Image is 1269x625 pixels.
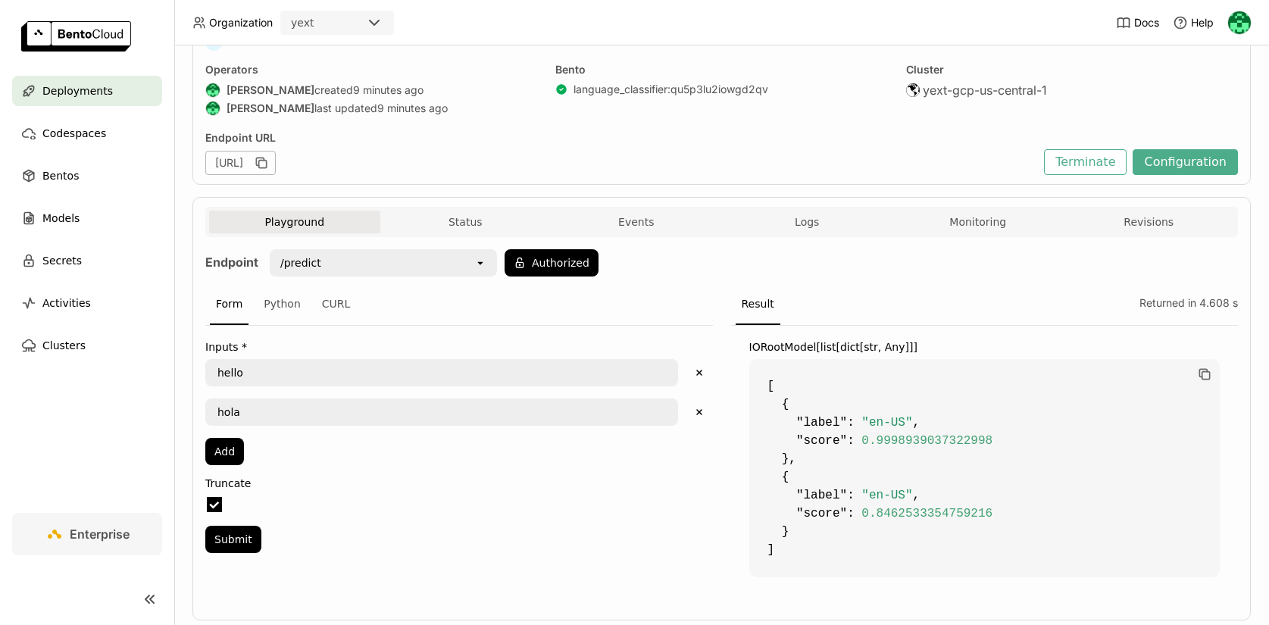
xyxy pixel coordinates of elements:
span: "label" [796,416,847,430]
span: ] [767,543,775,557]
span: Help [1191,16,1214,30]
img: Ariana Martino [1228,11,1251,34]
span: "en-US" [861,489,912,502]
span: : [847,489,855,502]
span: Organization [209,16,273,30]
label: Inputs * [205,341,713,353]
button: Terminate [1044,149,1127,175]
div: Returned in 4.608 s [1133,284,1238,325]
button: Authorized [505,249,599,277]
div: Form [210,284,248,325]
span: 0.9998939037322998 [861,434,992,448]
span: Codespaces [42,124,106,142]
input: Selected yext. [315,16,317,31]
button: Configuration [1133,149,1238,175]
a: Bentos [12,161,162,191]
span: { [782,398,789,411]
span: "score" [796,434,847,448]
span: yext-gcp-us-central-1 [923,83,1047,98]
strong: [PERSON_NAME] [227,102,314,115]
a: Codespaces [12,118,162,148]
button: Monitoring [892,211,1064,233]
input: Selected /predict. [323,255,324,270]
div: Help [1173,15,1214,30]
span: Activities [42,294,91,312]
span: : [847,416,855,430]
img: logo [21,21,131,52]
div: Endpoint URL [205,131,1036,145]
button: Revisions [1064,211,1235,233]
img: Ariana Martino [206,83,220,97]
div: Bento [555,63,887,77]
button: Add [205,438,244,465]
a: Docs [1116,15,1159,30]
label: IORootModel[list[dict[str, Any]]] [749,341,1221,353]
button: Playground [209,211,380,233]
svg: Delete [692,366,706,380]
span: } [782,525,789,539]
a: language_classifier:qu5p3lu2iowgd2qv [574,83,768,96]
button: Events [551,211,722,233]
span: : [847,507,855,520]
span: } [782,452,789,466]
span: , [789,452,796,466]
button: Status [380,211,552,233]
span: 0.8462533354759216 [861,507,992,520]
div: Result [736,284,780,325]
div: last updated [205,101,537,116]
a: Activities [12,288,162,318]
span: Deployments [42,82,113,100]
div: created [205,83,537,98]
button: Submit [205,526,261,553]
div: CURL [316,284,357,325]
span: 9 minutes ago [377,102,448,115]
span: Models [42,209,80,227]
strong: Endpoint [205,255,258,270]
div: Python [258,284,307,325]
span: Clusters [42,336,86,355]
div: [URL] [205,151,276,175]
span: "label" [796,489,847,502]
span: { [782,470,789,484]
span: Logs [795,215,819,229]
label: Truncate [205,477,713,489]
span: Bentos [42,167,79,185]
div: /predict [280,255,321,270]
span: Enterprise [70,527,130,542]
span: Secrets [42,252,82,270]
span: Docs [1134,16,1159,30]
div: Operators [205,63,537,77]
svg: open [474,257,486,269]
span: : [847,434,855,448]
strong: [PERSON_NAME] [227,83,314,97]
a: Enterprise [12,513,162,555]
img: Ariana Martino [206,102,220,115]
span: , [913,489,920,502]
span: [ [767,380,775,393]
a: Deployments [12,76,162,106]
a: Models [12,203,162,233]
span: 9 minutes ago [353,83,424,97]
a: Clusters [12,330,162,361]
a: Secrets [12,245,162,276]
div: Cluster [906,63,1238,77]
div: yext [291,15,314,30]
textarea: hello [207,361,677,385]
textarea: hola [207,400,677,424]
svg: Delete [692,405,706,419]
span: , [913,416,920,430]
span: "en-US" [861,416,912,430]
span: "score" [796,507,847,520]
